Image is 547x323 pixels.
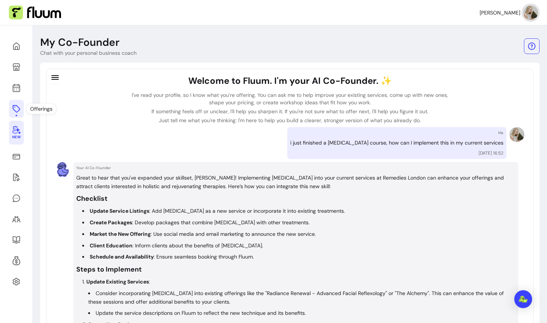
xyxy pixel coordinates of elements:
[9,231,24,249] a: Resources
[26,104,56,114] div: Offerings
[9,121,24,145] a: New
[90,253,154,260] strong: Schedule and Availability
[9,100,24,118] a: Offerings
[9,252,24,270] a: Refer & Earn
[9,273,24,291] a: Settings
[480,5,538,20] button: avatar[PERSON_NAME]
[90,231,151,237] strong: Market the New Offering
[86,278,150,285] p: :
[88,289,515,306] li: Consider incorporating [MEDICAL_DATA] into existing offerings like the "Radiance Renewal - Advanc...
[76,193,515,204] h3: Checklist
[82,207,515,215] li: : Add [MEDICAL_DATA] as a new service or incorporate it into existing treatments.
[12,135,20,140] span: New
[76,264,515,275] h3: Steps to Implement
[9,79,24,97] a: Calendar
[128,91,452,106] p: I've read your profile, so I know what you’re offering. You can ask me to help improve your exist...
[479,150,503,156] p: [DATE] 16:52
[128,117,452,124] p: Just tell me what you're thinking: I'm here to help you build a clearer, stronger version of what...
[128,108,452,115] p: If something feels off or unclear, I'll help you sharpen it. If you're not sure what to offer nex...
[9,189,24,207] a: My Messages
[82,253,515,261] li: : Ensure seamless booking through Fluum.
[523,5,538,20] img: avatar
[9,58,24,76] a: My Page
[90,242,132,249] strong: Client Education
[40,36,119,49] p: My Co-Founder
[509,127,524,142] img: Provider image
[290,139,503,147] p: i just finished a [MEDICAL_DATA] course, how can I implement this in my current services
[90,219,132,226] strong: Create Packages
[82,241,515,250] li: : Inform clients about the benefits of [MEDICAL_DATA].
[480,9,520,16] span: [PERSON_NAME]
[9,37,24,55] a: Home
[40,49,137,57] p: Chat with your personal business coach
[86,278,149,285] strong: Update Existing Services
[498,130,503,136] p: Me
[9,148,24,165] a: Sales
[88,309,515,317] li: Update the service descriptions on Fluum to reflect the new technique and its benefits.
[9,6,61,20] img: Fluum Logo
[514,290,532,308] div: Open Intercom Messenger
[76,165,515,171] p: Your AI Co-Founder
[55,162,70,177] img: AI Co-Founder avatar
[82,218,515,227] li: : Develop packages that combine [MEDICAL_DATA] with other treatments.
[9,168,24,186] a: Waivers
[76,174,515,191] p: Great to hear that you've expanded your skillset, [PERSON_NAME]! Implementing [MEDICAL_DATA] into...
[128,75,452,87] h1: Welcome to Fluum. I'm your AI Co-Founder. ✨
[9,210,24,228] a: Clients
[82,230,515,238] li: : Use social media and email marketing to announce the new service.
[90,208,149,214] strong: Update Service Listings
